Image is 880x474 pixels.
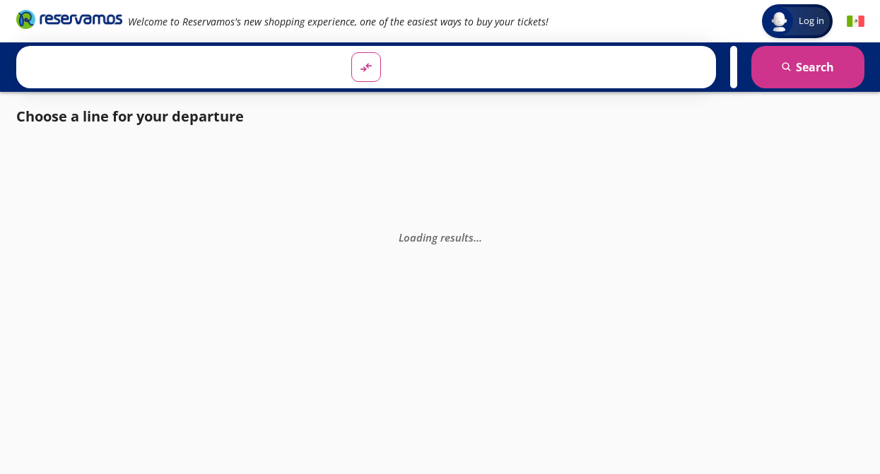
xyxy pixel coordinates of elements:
[128,15,548,28] em: Welcome to Reservamos's new shopping experience, one of the easiest ways to buy your tickets!
[16,8,122,34] a: Brand Logo
[479,230,482,244] span: .
[474,230,476,244] span: .
[751,46,864,88] button: Search
[16,106,244,127] p: Choose a line for your departure
[399,230,482,244] em: Loading results
[16,8,122,30] i: Brand Logo
[847,13,864,30] button: Español
[793,14,830,28] span: Log in
[476,230,479,244] span: .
